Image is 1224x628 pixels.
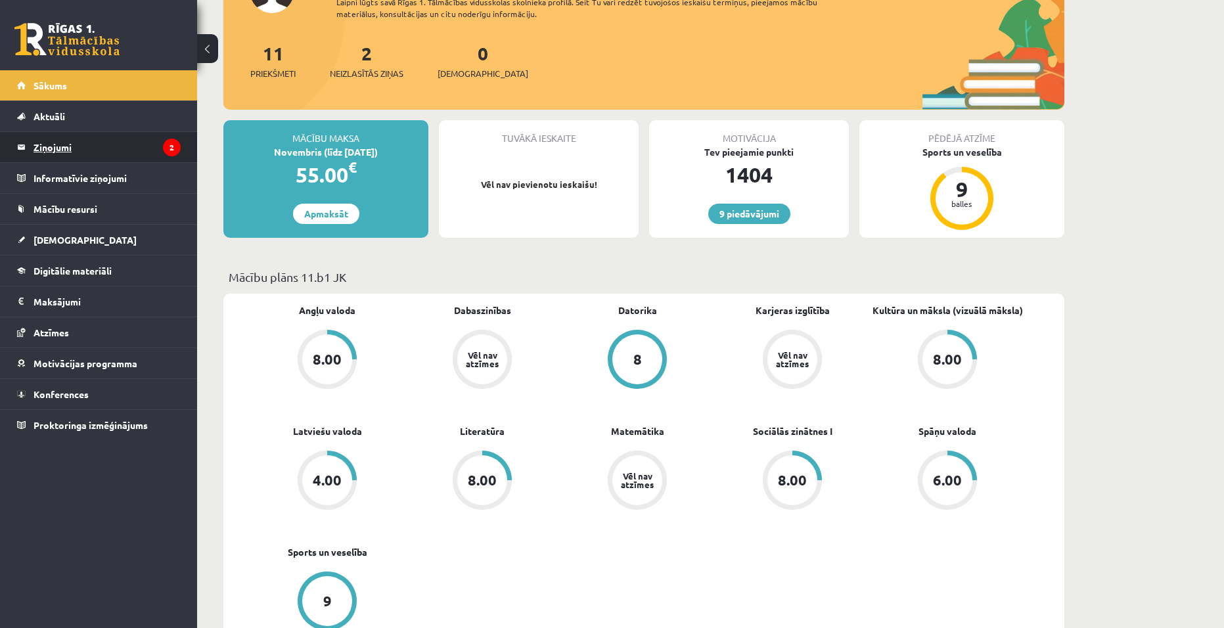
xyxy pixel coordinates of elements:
[715,451,870,512] a: 8.00
[14,23,120,56] a: Rīgas 1. Tālmācības vidusskola
[17,348,181,378] a: Motivācijas programma
[774,351,811,368] div: Vēl nav atzīmes
[223,120,428,145] div: Mācību maksa
[618,303,657,317] a: Datorika
[163,139,181,156] i: 2
[933,352,962,367] div: 8.00
[34,326,69,338] span: Atzīmes
[229,268,1059,286] p: Mācību plāns 11.b1 JK
[223,145,428,159] div: Novembris (līdz [DATE])
[223,159,428,191] div: 55.00
[330,67,403,80] span: Neizlasītās ziņas
[34,163,181,193] legend: Informatīvie ziņojumi
[34,419,148,431] span: Proktoringa izmēģinājums
[17,101,181,131] a: Aktuāli
[438,41,528,80] a: 0[DEMOGRAPHIC_DATA]
[17,379,181,409] a: Konferences
[633,352,642,367] div: 8
[34,388,89,400] span: Konferences
[34,234,137,246] span: [DEMOGRAPHIC_DATA]
[619,472,656,489] div: Vēl nav atzīmes
[293,424,362,438] a: Latviešu valoda
[299,303,355,317] a: Angļu valoda
[918,424,976,438] a: Spāņu valoda
[942,179,982,200] div: 9
[34,286,181,317] legend: Maksājumi
[942,200,982,208] div: balles
[405,451,560,512] a: 8.00
[560,451,715,512] a: Vēl nav atzīmes
[708,204,790,224] a: 9 piedāvājumi
[870,330,1025,392] a: 8.00
[250,41,296,80] a: 11Priekšmeti
[468,473,497,487] div: 8.00
[313,473,342,487] div: 4.00
[649,159,849,191] div: 1404
[17,286,181,317] a: Maksājumi
[859,120,1064,145] div: Pēdējā atzīme
[870,451,1025,512] a: 6.00
[873,303,1023,317] a: Kultūra un māksla (vizuālā māksla)
[293,204,359,224] a: Apmaksāt
[445,178,632,191] p: Vēl nav pievienotu ieskaišu!
[649,145,849,159] div: Tev pieejamie punkti
[778,473,807,487] div: 8.00
[17,225,181,255] a: [DEMOGRAPHIC_DATA]
[715,330,870,392] a: Vēl nav atzīmes
[17,256,181,286] a: Digitālie materiāli
[756,303,830,317] a: Karjeras izglītība
[464,351,501,368] div: Vēl nav atzīmes
[460,424,505,438] a: Literatūra
[323,594,332,608] div: 9
[859,145,1064,232] a: Sports un veselība 9 balles
[348,158,357,177] span: €
[17,70,181,101] a: Sākums
[17,410,181,440] a: Proktoringa izmēģinājums
[439,120,639,145] div: Tuvākā ieskaite
[288,545,367,559] a: Sports un veselība
[438,67,528,80] span: [DEMOGRAPHIC_DATA]
[405,330,560,392] a: Vēl nav atzīmes
[17,163,181,193] a: Informatīvie ziņojumi
[560,330,715,392] a: 8
[17,317,181,348] a: Atzīmes
[34,132,181,162] legend: Ziņojumi
[454,303,511,317] a: Dabaszinības
[34,203,97,215] span: Mācību resursi
[611,424,664,438] a: Matemātika
[933,473,962,487] div: 6.00
[250,67,296,80] span: Priekšmeti
[649,120,849,145] div: Motivācija
[313,352,342,367] div: 8.00
[34,265,112,277] span: Digitālie materiāli
[34,357,137,369] span: Motivācijas programma
[34,110,65,122] span: Aktuāli
[17,132,181,162] a: Ziņojumi2
[250,330,405,392] a: 8.00
[250,451,405,512] a: 4.00
[17,194,181,224] a: Mācību resursi
[34,79,67,91] span: Sākums
[753,424,832,438] a: Sociālās zinātnes I
[330,41,403,80] a: 2Neizlasītās ziņas
[859,145,1064,159] div: Sports un veselība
